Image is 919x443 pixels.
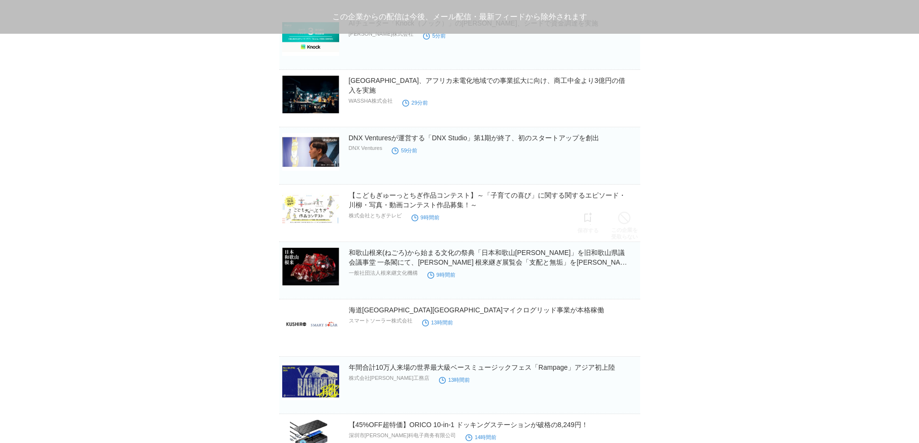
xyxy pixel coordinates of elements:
[349,421,588,429] a: 【45%OFF超特価】ORICO 10-in-1 ドッキングステーションが破格の8,249円！
[282,133,339,171] img: DNX Venturesが運営する「DNX Studio」第1期が終了、初のスタートアップを創出
[392,148,417,153] time: 59分前
[282,305,339,343] img: 海道釧路郡釧路町マイクログリッド事業が本格稼働
[282,248,339,285] img: 和歌山根來(ねごろ)から始まる文化の祭典「日本和歌山根来」を旧和歌山県議会議事堂 一条閣にて、ひらのまり 根來継ぎ展覧会「支配と無垢」を和歌山城天守閣にて開催いたします。
[349,97,393,105] p: WASSHA株式会社
[349,145,383,151] p: DNX Ventures
[282,76,339,113] img: WASSHA、アフリカ未電化地域での事業拡大に向け、商工中金より3億円の借入を実施
[349,191,626,209] a: 【こどもぎゅーっとちぎ作品コンテスト】～「子育ての喜び」に関する関するエピソード・川柳・写真・動画コンテスト作品募集！～
[439,377,470,383] time: 13時間前
[411,215,439,220] time: 9時間前
[577,210,599,234] a: 保存する
[423,33,446,39] time: 5分前
[282,190,339,228] img: 【こどもぎゅーっとちぎ作品コンテスト】～「子育ての喜び」に関する関するエピソード・川柳・写真・動画コンテスト作品募集！～
[349,212,402,219] p: 株式会社とちぎテレビ
[466,434,496,440] time: 14時間前
[349,269,418,277] p: 一般社団法人根來継文化機構
[427,272,455,278] time: 9時間前
[349,134,600,142] a: DNX Venturesが運営する「DNX Studio」第1期が終了、初のスタートアップを創出
[349,363,615,371] a: 年間合計10万人来場の世界最大級ベースミュージックフェス「Rampage」アジア初上陸
[349,317,412,324] p: スマートソーラー株式会社
[349,375,429,382] p: 株式会社[PERSON_NAME]工務店
[611,209,638,240] a: この企業を受取らない
[349,306,604,314] a: 海道[GEOGRAPHIC_DATA][GEOGRAPHIC_DATA]マイクログリッド事業が本格稼働
[282,18,339,56] img: AIチューター「Knock（ノック）」のHanji、シードで資金調達を実施
[422,320,453,325] time: 13時間前
[349,30,413,38] p: [PERSON_NAME]株式会社
[402,100,428,106] time: 29分前
[349,432,456,439] p: 深圳市[PERSON_NAME]科电子商务有限公司
[282,362,339,400] img: 年間合計10万人来場の世界最大級ベースミュージックフェス「Rampage」アジア初上陸
[349,77,626,94] a: [GEOGRAPHIC_DATA]、アフリカ未電化地域での事業拡大に向け、商工中金より3億円の借入を実施
[349,249,627,276] a: 和歌山根來(ねごろ)から始まる文化の祭典「日本和歌山[PERSON_NAME]」を旧和歌山県議会議事堂 一条閣にて、[PERSON_NAME] 根來継ぎ展覧会「支配と無垢」を[PERSON_NA...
